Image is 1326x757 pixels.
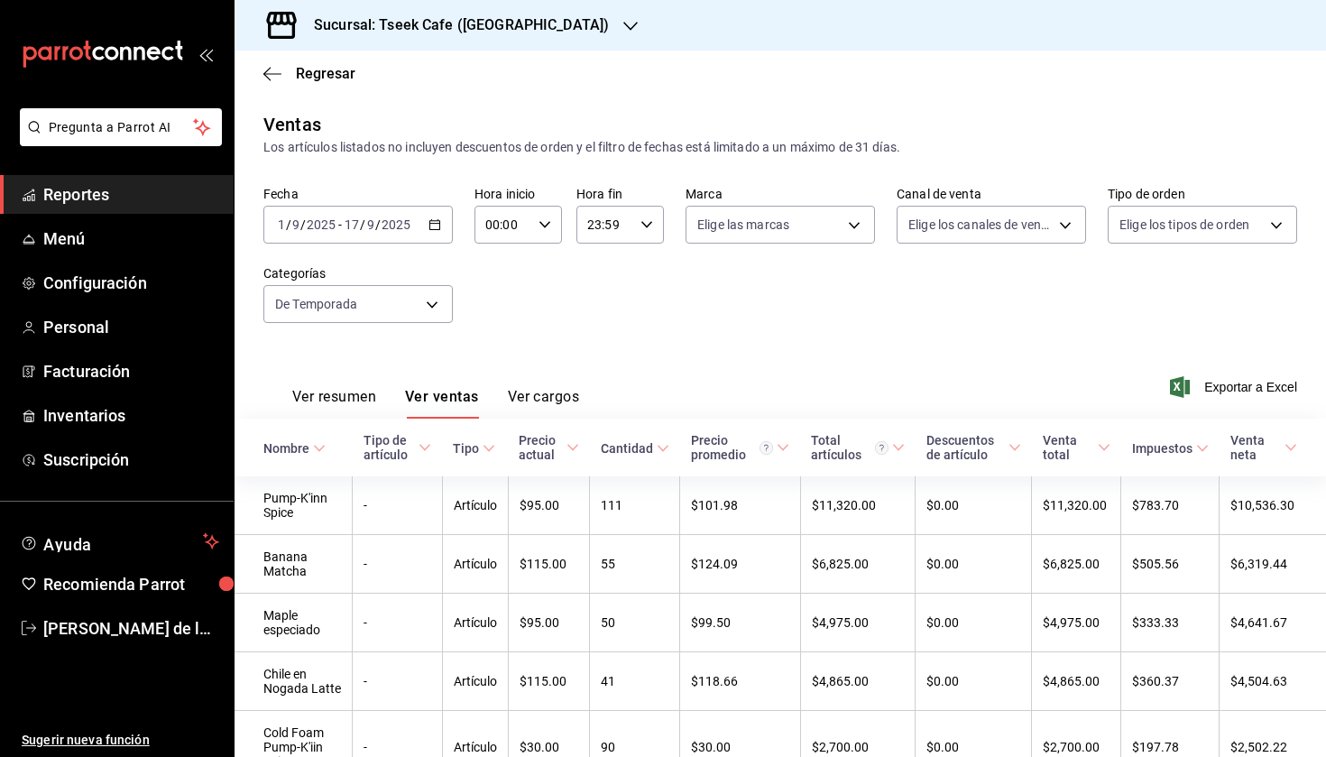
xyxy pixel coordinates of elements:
label: Canal de venta [897,188,1086,200]
td: $4,865.00 [1032,652,1121,711]
td: - [353,652,443,711]
td: Pump-K'inn Spice [235,476,353,535]
div: Precio promedio [691,433,774,462]
span: Recomienda Parrot [43,572,219,596]
td: $4,975.00 [1032,594,1121,652]
input: -- [366,217,375,232]
span: / [360,217,365,232]
td: - [353,535,443,594]
label: Categorías [263,267,453,280]
label: Hora fin [576,188,664,200]
span: Cantidad [601,441,669,456]
td: $6,825.00 [1032,535,1121,594]
span: Total artículos [811,433,904,462]
input: -- [344,217,360,232]
label: Marca [686,188,875,200]
div: Impuestos [1132,441,1192,456]
span: Suscripción [43,448,219,472]
td: Artículo [442,535,508,594]
td: $95.00 [508,476,589,535]
span: Configuración [43,271,219,295]
span: - [338,217,342,232]
input: ---- [381,217,411,232]
div: Descuentos de artículo [926,433,1005,462]
div: Total artículos [811,433,888,462]
td: $4,975.00 [800,594,915,652]
span: Precio promedio [691,433,790,462]
input: -- [291,217,300,232]
button: open_drawer_menu [198,47,213,61]
td: $115.00 [508,652,589,711]
div: Los artículos listados no incluyen descuentos de orden y el filtro de fechas está limitado a un m... [263,138,1297,157]
td: $360.37 [1121,652,1220,711]
span: / [300,217,306,232]
div: Cantidad [601,441,653,456]
div: Tipo de artículo [364,433,416,462]
td: $101.98 [680,476,801,535]
span: Venta total [1043,433,1110,462]
td: $11,320.00 [1032,476,1121,535]
input: ---- [306,217,336,232]
td: $99.50 [680,594,801,652]
button: Ver ventas [405,388,479,419]
td: 55 [590,535,680,594]
td: $115.00 [508,535,589,594]
td: $333.33 [1121,594,1220,652]
td: 50 [590,594,680,652]
td: $95.00 [508,594,589,652]
td: 41 [590,652,680,711]
td: 111 [590,476,680,535]
span: Reportes [43,182,219,207]
span: Elige los canales de venta [908,216,1053,234]
td: $4,865.00 [800,652,915,711]
span: Venta neta [1230,433,1297,462]
span: Elige las marcas [697,216,789,234]
td: $4,504.63 [1220,652,1326,711]
td: Maple especiado [235,594,353,652]
button: Exportar a Excel [1174,376,1297,398]
div: Venta total [1043,433,1094,462]
td: $124.09 [680,535,801,594]
span: Menú [43,226,219,251]
td: $118.66 [680,652,801,711]
button: Pregunta a Parrot AI [20,108,222,146]
span: Regresar [296,65,355,82]
button: Ver cargos [508,388,580,419]
div: Nombre [263,441,309,456]
td: - [353,594,443,652]
td: $0.00 [916,535,1032,594]
td: Banana Matcha [235,535,353,594]
span: / [375,217,381,232]
span: Facturación [43,359,219,383]
td: Artículo [442,594,508,652]
span: De Temporada [275,295,358,313]
svg: El total artículos considera cambios de precios en los artículos así como costos adicionales por ... [875,441,889,455]
span: / [286,217,291,232]
span: Tipo de artículo [364,433,432,462]
div: navigation tabs [292,388,579,419]
span: Impuestos [1132,441,1209,456]
span: Elige los tipos de orden [1119,216,1249,234]
div: Venta neta [1230,433,1281,462]
td: $10,536.30 [1220,476,1326,535]
div: Precio actual [519,433,562,462]
span: Descuentos de artículo [926,433,1021,462]
svg: Precio promedio = Total artículos / cantidad [760,441,773,455]
div: Tipo [453,441,479,456]
td: $6,319.44 [1220,535,1326,594]
td: $505.56 [1121,535,1220,594]
span: Sugerir nueva función [22,731,219,750]
span: Pregunta a Parrot AI [49,118,194,137]
td: $0.00 [916,476,1032,535]
label: Tipo de orden [1108,188,1297,200]
td: Artículo [442,476,508,535]
span: Precio actual [519,433,578,462]
span: Tipo [453,441,495,456]
div: Ventas [263,111,321,138]
span: Personal [43,315,219,339]
td: $6,825.00 [800,535,915,594]
td: Chile en Nogada Latte [235,652,353,711]
h3: Sucursal: Tseek Cafe ([GEOGRAPHIC_DATA]) [299,14,609,36]
td: Artículo [442,652,508,711]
